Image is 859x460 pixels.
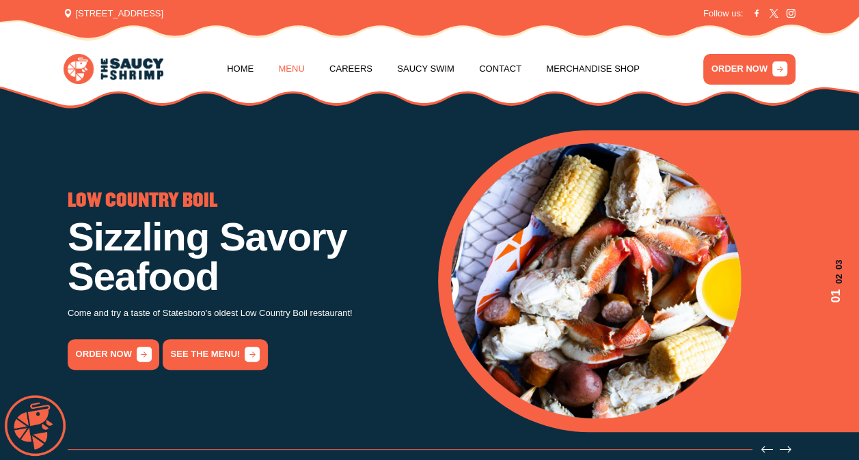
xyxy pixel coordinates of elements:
span: [STREET_ADDRESS] [64,7,163,20]
h1: Sizzling Savory Seafood [68,217,420,296]
a: order now [68,339,159,370]
a: Careers [329,43,372,95]
div: 1 / 3 [451,143,845,418]
span: LOW COUNTRY BOIL [68,192,217,210]
img: logo [64,54,163,84]
span: Follow us: [703,7,744,20]
span: 02 [827,274,845,284]
span: 01 [827,289,845,302]
a: Saucy Swim [397,43,454,95]
a: ORDER NOW [703,54,795,85]
img: Banner Image [451,143,740,418]
a: Menu [278,43,304,95]
a: Home [227,43,254,95]
p: Come and try a taste of Statesboro's oldest Low Country Boil restaurant! [68,306,420,321]
div: 3 / 3 [68,192,420,369]
a: See the menu! [163,339,268,370]
a: Contact [479,43,521,95]
button: Next slide [780,444,791,455]
button: Previous slide [761,444,773,455]
a: Merchandise Shop [546,43,640,95]
span: 03 [827,259,845,269]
